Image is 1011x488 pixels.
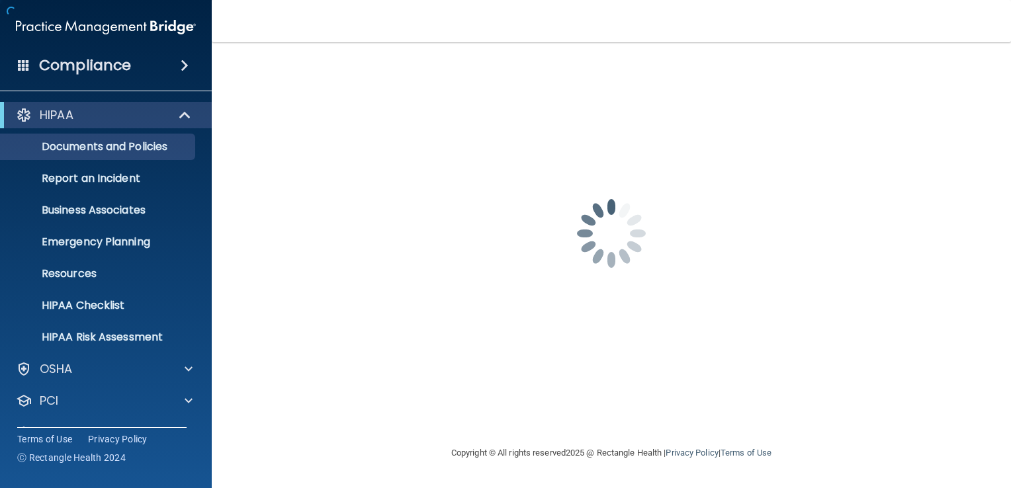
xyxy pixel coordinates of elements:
a: Terms of Use [721,448,771,458]
p: OfficeSafe University [40,425,165,440]
a: OfficeSafe University [16,425,193,440]
p: Report an Incident [9,172,189,185]
a: Terms of Use [17,432,72,446]
img: PMB logo [16,14,196,40]
h4: Compliance [39,56,131,75]
a: PCI [16,393,193,409]
span: Ⓒ Rectangle Health 2024 [17,451,126,464]
p: Resources [9,267,189,280]
p: PCI [40,393,58,409]
a: Privacy Policy [666,448,718,458]
p: HIPAA Risk Assessment [9,331,189,344]
p: HIPAA [40,107,73,123]
p: HIPAA Checklist [9,299,189,312]
img: spinner.e123f6fc.gif [545,167,678,300]
p: OSHA [40,361,73,377]
p: Business Associates [9,204,189,217]
div: Copyright © All rights reserved 2025 @ Rectangle Health | | [370,432,853,474]
a: OSHA [16,361,193,377]
p: Emergency Planning [9,235,189,249]
p: Documents and Policies [9,140,189,153]
a: HIPAA [16,107,192,123]
a: Privacy Policy [88,432,148,446]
